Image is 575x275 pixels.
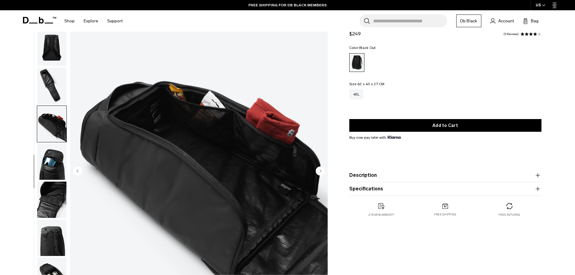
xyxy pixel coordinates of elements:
[73,166,82,176] button: Previous slide
[349,31,361,37] span: $249
[84,10,98,32] a: Explore
[37,68,66,104] img: Hugger Bootpack 45L Black Out
[316,166,325,176] button: Next slide
[503,33,519,36] a: 5 reviews
[37,105,67,142] button: Hugger Bootpack 45L Black Out
[37,106,66,142] img: Hugger Bootpack 45L Black Out
[349,185,541,192] button: Specifications
[359,46,376,50] span: Black Out
[490,17,514,24] a: Account
[357,82,385,86] span: 62 x 40 x 27 CM
[368,213,394,217] p: 2 year warranty
[349,172,541,179] button: Description
[349,119,541,132] button: Add to Cart
[523,17,538,24] button: Bag
[531,18,538,24] span: Bag
[434,212,456,217] p: Free shipping
[349,53,364,72] a: Black Out
[37,144,66,180] img: Hugger Bootpack 45L Black Out
[64,10,75,32] a: Shop
[37,181,67,218] button: Hugger Bootpack 45L Black Out
[37,220,66,256] img: Hugger Bootpack 45L Black Out
[37,67,67,104] button: Hugger Bootpack 45L Black Out
[499,213,520,217] p: Free returns
[498,18,514,24] span: Account
[349,135,401,140] span: Buy now pay later with
[456,15,481,27] a: Db Black
[37,29,67,66] button: Hugger Bootpack 45L Black Out
[37,219,67,256] button: Hugger Bootpack 45L Black Out
[349,82,385,86] legend: Size:
[37,144,67,180] button: Hugger Bootpack 45L Black Out
[349,89,363,99] a: 45L
[248,2,327,8] a: FREE SHIPPING FOR DB BLACK MEMBERS
[388,136,401,139] img: {"height" => 20, "alt" => "Klarna"}
[107,10,123,32] a: Support
[349,46,376,50] legend: Color:
[60,10,127,32] nav: Main Navigation
[37,182,66,218] img: Hugger Bootpack 45L Black Out
[37,30,66,66] img: Hugger Bootpack 45L Black Out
